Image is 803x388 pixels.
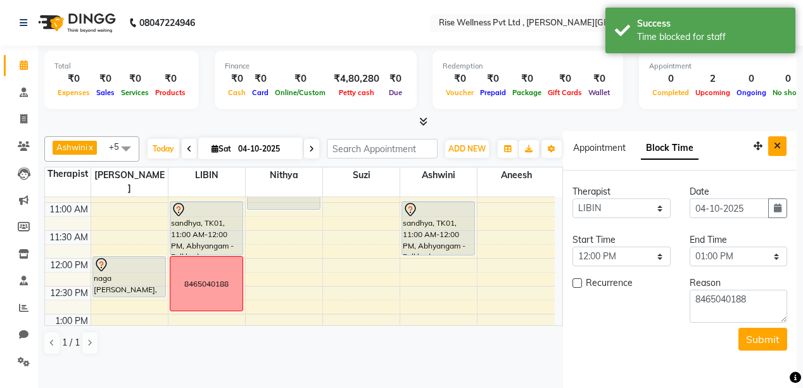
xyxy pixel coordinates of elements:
[386,88,405,97] span: Due
[32,5,119,41] img: logo
[690,276,787,290] div: Reason
[225,61,407,72] div: Finance
[649,88,692,97] span: Completed
[54,88,93,97] span: Expenses
[509,72,545,86] div: ₹0
[443,72,477,86] div: ₹0
[690,233,787,247] div: End Time
[586,276,633,292] span: Recurrence
[62,336,80,349] span: 1 / 1
[445,140,489,158] button: ADD NEW
[53,314,91,328] div: 1:00 PM
[225,72,249,86] div: ₹0
[443,88,477,97] span: Voucher
[448,144,486,153] span: ADD NEW
[649,72,692,86] div: 0
[47,203,91,216] div: 11:00 AM
[477,167,555,183] span: aneesh
[249,72,272,86] div: ₹0
[572,233,670,247] div: Start Time
[400,167,477,183] span: Ashwini
[234,139,298,158] input: 2025-10-04
[637,30,786,44] div: Time blocked for staff
[738,328,787,351] button: Submit
[139,5,195,41] b: 08047224946
[690,185,787,198] div: Date
[733,88,769,97] span: Ongoing
[327,139,438,158] input: Search Appointment
[329,72,384,86] div: ₹4,80,280
[336,88,377,97] span: Petty cash
[249,88,272,97] span: Card
[47,259,91,272] div: 12:00 PM
[47,231,91,244] div: 11:30 AM
[168,167,245,183] span: LIBIN
[47,287,91,300] div: 12:30 PM
[152,72,189,86] div: ₹0
[733,72,769,86] div: 0
[585,88,613,97] span: Wallet
[768,136,787,156] button: Close
[91,167,168,197] span: [PERSON_NAME]
[45,167,91,181] div: Therapist
[93,257,165,297] div: naga [PERSON_NAME], TK03, 12:00 PM-12:45 PM, Abhyangam - [GEOGRAPHIC_DATA]
[109,141,129,152] span: +5
[545,72,585,86] div: ₹0
[87,142,93,152] a: x
[56,142,87,152] span: Ashwini
[272,72,329,86] div: ₹0
[585,72,613,86] div: ₹0
[184,278,229,290] div: 8465040188
[637,17,786,30] div: Success
[477,88,509,97] span: Prepaid
[545,88,585,97] span: Gift Cards
[118,72,152,86] div: ₹0
[402,202,474,255] div: sandhya, TK01, 11:00 AM-12:00 PM, Abhyangam - Full body
[225,88,249,97] span: Cash
[690,198,769,218] input: yyyy-mm-dd
[152,88,189,97] span: Products
[692,72,733,86] div: 2
[477,72,509,86] div: ₹0
[93,88,118,97] span: Sales
[641,137,699,160] span: Block Time
[692,88,733,97] span: Upcoming
[323,167,400,183] span: suzi
[246,167,322,183] span: nithya
[170,202,243,255] div: sandhya, TK01, 11:00 AM-12:00 PM, Abhyangam - Full body
[384,72,407,86] div: ₹0
[443,61,613,72] div: Redemption
[54,72,93,86] div: ₹0
[509,88,545,97] span: Package
[54,61,189,72] div: Total
[572,185,670,198] div: Therapist
[272,88,329,97] span: Online/Custom
[573,142,626,153] span: Appointment
[148,139,179,158] span: Today
[118,88,152,97] span: Services
[93,72,118,86] div: ₹0
[208,144,234,153] span: Sat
